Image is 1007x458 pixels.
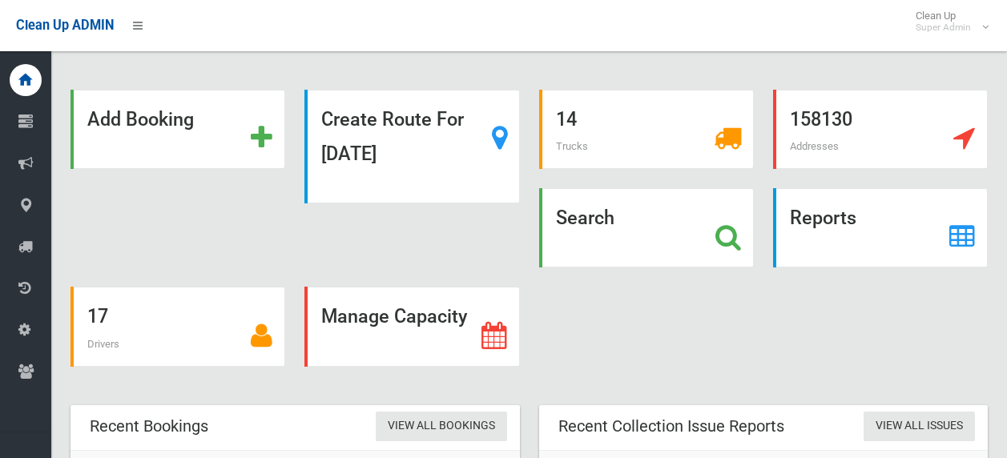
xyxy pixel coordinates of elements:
[790,140,839,152] span: Addresses
[70,287,285,366] a: 17 Drivers
[304,287,519,366] a: Manage Capacity
[773,188,988,267] a: Reports
[539,411,804,442] header: Recent Collection Issue Reports
[87,305,108,327] strong: 17
[916,22,971,34] small: Super Admin
[70,411,228,442] header: Recent Bookings
[376,412,507,441] a: View All Bookings
[790,108,852,131] strong: 158130
[87,338,119,350] span: Drivers
[790,207,856,229] strong: Reports
[556,108,577,131] strong: 14
[87,108,194,131] strong: Add Booking
[321,305,467,327] strong: Manage Capacity
[321,108,464,165] strong: Create Route For [DATE]
[864,412,975,441] a: View All Issues
[70,90,285,169] a: Add Booking
[16,18,114,33] span: Clean Up ADMIN
[304,90,519,203] a: Create Route For [DATE]
[539,188,754,267] a: Search
[556,140,588,152] span: Trucks
[539,90,754,169] a: 14 Trucks
[908,10,987,34] span: Clean Up
[773,90,988,169] a: 158130 Addresses
[556,207,614,229] strong: Search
